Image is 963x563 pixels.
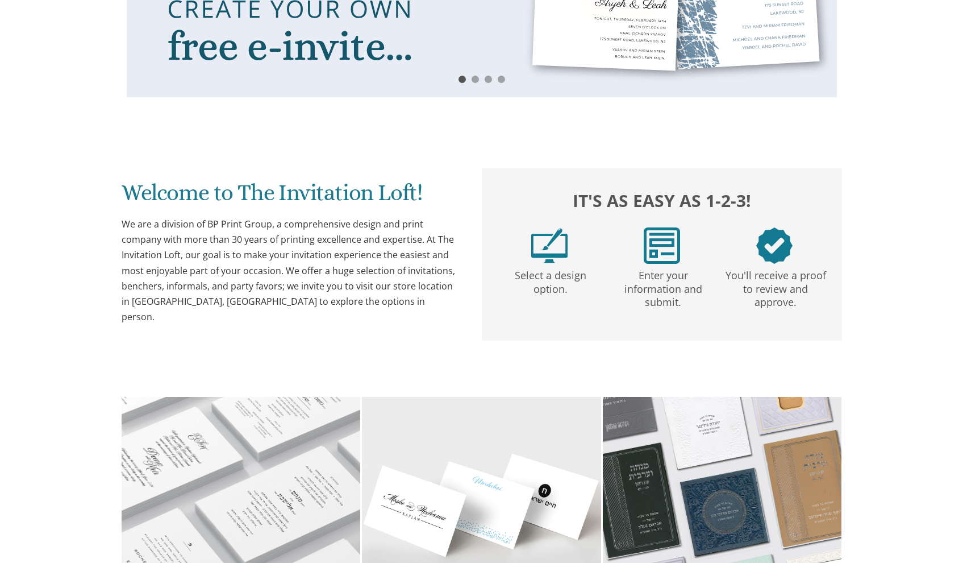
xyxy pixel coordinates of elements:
img: step2.png [644,227,680,264]
div: We are a division of BP Print Group, a comprehensive design and print company with more than 30 y... [122,217,459,325]
img: step3.png [756,227,793,264]
p: You'll receive a proof to review and approve. [722,264,829,309]
h1: Welcome to The Invitation Loft! [122,180,459,214]
p: Enter your information and submit. [609,264,717,309]
img: step1.png [531,227,568,264]
p: Select a design option. [497,264,605,296]
h2: It's as easy as 1-2-3! [493,188,831,213]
